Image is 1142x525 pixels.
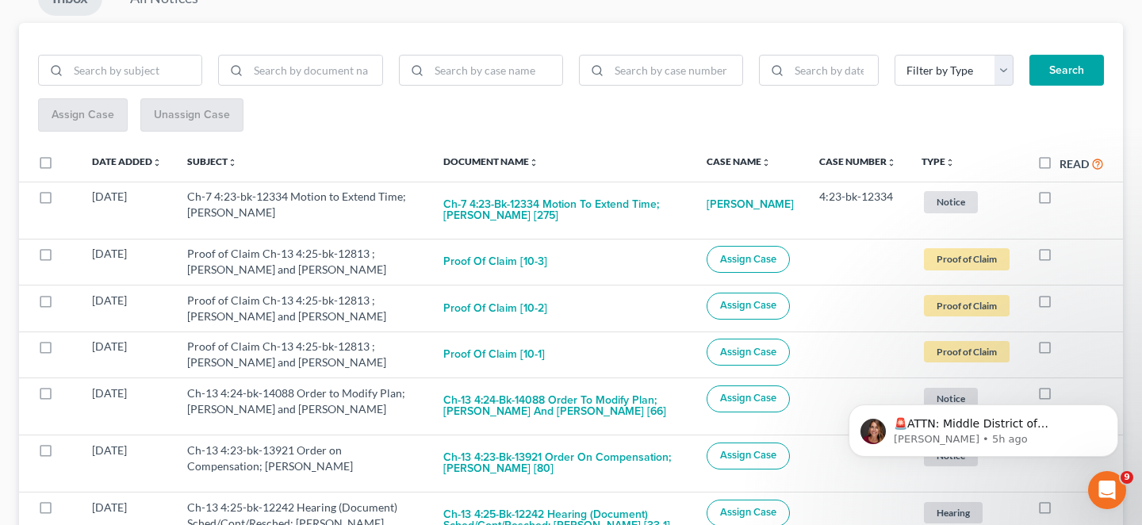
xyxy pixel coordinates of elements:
[152,158,162,167] i: unfold_more
[924,191,978,213] span: Notice
[922,155,955,167] a: Typeunfold_more
[79,182,174,239] td: [DATE]
[825,371,1142,482] iframe: Intercom notifications message
[720,346,776,358] span: Assign Case
[707,443,790,469] button: Assign Case
[92,155,162,167] a: Date Addedunfold_more
[79,331,174,377] td: [DATE]
[1029,55,1104,86] button: Search
[187,155,237,167] a: Subjectunfold_more
[529,158,538,167] i: unfold_more
[707,339,790,366] button: Assign Case
[68,56,201,86] input: Search by subject
[79,239,174,285] td: [DATE]
[707,293,790,320] button: Assign Case
[174,377,431,435] td: Ch-13 4:24-bk-14088 Order to Modify Plan; [PERSON_NAME] and [PERSON_NAME]
[443,246,547,278] button: Proof of Claim [10-3]
[887,158,896,167] i: unfold_more
[1121,471,1133,484] span: 9
[443,189,681,232] button: Ch-7 4:23-bk-12334 Motion to Extend Time; [PERSON_NAME] [275]
[79,435,174,492] td: [DATE]
[720,253,776,266] span: Assign Case
[720,392,776,404] span: Assign Case
[707,385,790,412] button: Assign Case
[761,158,771,167] i: unfold_more
[174,239,431,285] td: Proof of Claim Ch-13 4:25-bk-12813 ; [PERSON_NAME] and [PERSON_NAME]
[707,246,790,273] button: Assign Case
[924,341,1010,362] span: Proof of Claim
[922,246,1012,272] a: Proof of Claim
[819,155,896,167] a: Case Numberunfold_more
[924,295,1010,316] span: Proof of Claim
[443,339,545,370] button: Proof of Claim [10-1]
[924,502,983,523] span: Hearing
[922,189,1012,215] a: Notice
[228,158,237,167] i: unfold_more
[789,56,878,86] input: Search by date
[707,189,794,220] a: [PERSON_NAME]
[1060,155,1089,172] label: Read
[443,155,538,167] a: Document Nameunfold_more
[443,443,681,485] button: Ch-13 4:23-bk-13921 Order on Compensation; [PERSON_NAME] [80]
[429,56,562,86] input: Search by case name
[924,248,1010,270] span: Proof of Claim
[720,299,776,312] span: Assign Case
[174,285,431,331] td: Proof of Claim Ch-13 4:25-bk-12813 ; [PERSON_NAME] and [PERSON_NAME]
[79,285,174,331] td: [DATE]
[174,182,431,239] td: Ch-7 4:23-bk-12334 Motion to Extend Time; [PERSON_NAME]
[248,56,381,86] input: Search by document name
[807,182,909,239] td: 4:23-bk-12334
[922,293,1012,319] a: Proof of Claim
[79,377,174,435] td: [DATE]
[443,293,547,324] button: Proof of Claim [10-2]
[609,56,742,86] input: Search by case number
[1088,471,1126,509] iframe: Intercom live chat
[720,506,776,519] span: Assign Case
[707,155,771,167] a: Case Nameunfold_more
[720,449,776,462] span: Assign Case
[174,435,431,492] td: Ch-13 4:23-bk-13921 Order on Compensation; [PERSON_NAME]
[922,339,1012,365] a: Proof of Claim
[945,158,955,167] i: unfold_more
[443,385,681,428] button: Ch-13 4:24-bk-14088 Order to Modify Plan; [PERSON_NAME] and [PERSON_NAME] [66]
[174,331,431,377] td: Proof of Claim Ch-13 4:25-bk-12813 ; [PERSON_NAME] and [PERSON_NAME]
